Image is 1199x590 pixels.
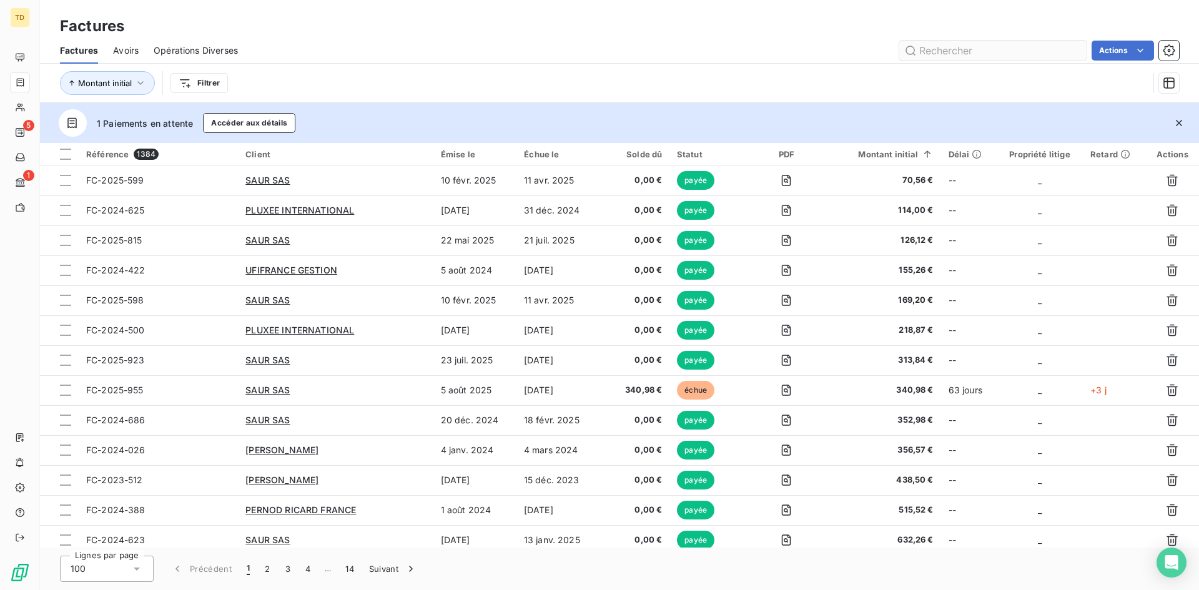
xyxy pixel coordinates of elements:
[362,556,425,582] button: Suivant
[86,325,145,335] span: FC-2024-500
[677,261,714,280] span: payée
[899,41,1087,61] input: Rechercher
[829,504,934,516] span: 515,52 €
[608,474,662,486] span: 0,00 €
[608,324,662,337] span: 0,00 €
[86,149,129,159] span: Référence
[941,405,997,435] td: --
[941,465,997,495] td: --
[60,15,124,37] h3: Factures
[829,414,934,426] span: 352,98 €
[1038,205,1042,215] span: _
[516,255,601,285] td: [DATE]
[78,78,132,88] span: Montant initial
[433,375,516,405] td: 5 août 2025
[677,321,714,340] span: payée
[829,534,934,546] span: 632,26 €
[97,117,193,130] span: 1 Paiements en attente
[86,205,145,215] span: FC-2024-625
[433,195,516,225] td: [DATE]
[829,204,934,217] span: 114,00 €
[1038,474,1042,485] span: _
[949,149,989,159] div: Délai
[239,556,257,582] button: 1
[60,71,155,95] button: Montant initial
[433,165,516,195] td: 10 févr. 2025
[433,405,516,435] td: 20 déc. 2024
[1090,149,1138,159] div: Retard
[245,474,318,485] span: [PERSON_NAME]
[433,435,516,465] td: 4 janv. 2024
[677,531,714,549] span: payée
[608,294,662,307] span: 0,00 €
[1038,415,1042,425] span: _
[829,354,934,366] span: 313,84 €
[608,414,662,426] span: 0,00 €
[829,474,934,486] span: 438,50 €
[433,285,516,315] td: 10 févr. 2025
[608,384,662,396] span: 340,98 €
[677,291,714,310] span: payée
[677,501,714,519] span: payée
[941,525,997,555] td: --
[170,73,228,93] button: Filtrer
[1153,149,1192,159] div: Actions
[608,444,662,456] span: 0,00 €
[524,149,593,159] div: Échue le
[516,405,601,435] td: 18 févr. 2025
[245,205,354,215] span: PLUXEE INTERNATIONAL
[1157,548,1187,578] div: Open Intercom Messenger
[1038,504,1042,515] span: _
[278,556,298,582] button: 3
[1038,534,1042,545] span: _
[245,149,425,159] div: Client
[677,381,714,400] span: échue
[829,149,934,159] div: Montant initial
[245,504,356,515] span: PERNOD RICARD FRANCE
[608,174,662,187] span: 0,00 €
[608,264,662,277] span: 0,00 €
[10,563,30,583] img: Logo LeanPay
[516,435,601,465] td: 4 mars 2024
[677,441,714,460] span: payée
[86,445,146,455] span: FC-2024-026
[608,234,662,247] span: 0,00 €
[1038,295,1042,305] span: _
[829,294,934,307] span: 169,20 €
[433,465,516,495] td: [DATE]
[677,471,714,489] span: payée
[608,354,662,366] span: 0,00 €
[829,384,934,396] span: 340,98 €
[516,345,601,375] td: [DATE]
[60,44,98,57] span: Factures
[154,44,238,57] span: Opérations Diverses
[164,556,239,582] button: Précédent
[245,415,290,425] span: SAUR SAS
[86,355,145,365] span: FC-2025-923
[516,465,601,495] td: 15 déc. 2023
[759,149,814,159] div: PDF
[829,234,934,247] span: 126,12 €
[245,385,290,395] span: SAUR SAS
[829,174,934,187] span: 70,56 €
[608,534,662,546] span: 0,00 €
[941,435,997,465] td: --
[298,556,318,582] button: 4
[516,285,601,315] td: 11 avr. 2025
[245,175,290,185] span: SAUR SAS
[338,556,362,582] button: 14
[1038,355,1042,365] span: _
[433,495,516,525] td: 1 août 2024
[677,231,714,250] span: payée
[677,201,714,220] span: payée
[829,444,934,456] span: 356,57 €
[516,315,601,345] td: [DATE]
[433,255,516,285] td: 5 août 2024
[1004,149,1075,159] div: Propriété litige
[433,225,516,255] td: 22 mai 2025
[10,7,30,27] div: TD
[1038,175,1042,185] span: _
[941,255,997,285] td: --
[829,324,934,337] span: 218,87 €
[1038,235,1042,245] span: _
